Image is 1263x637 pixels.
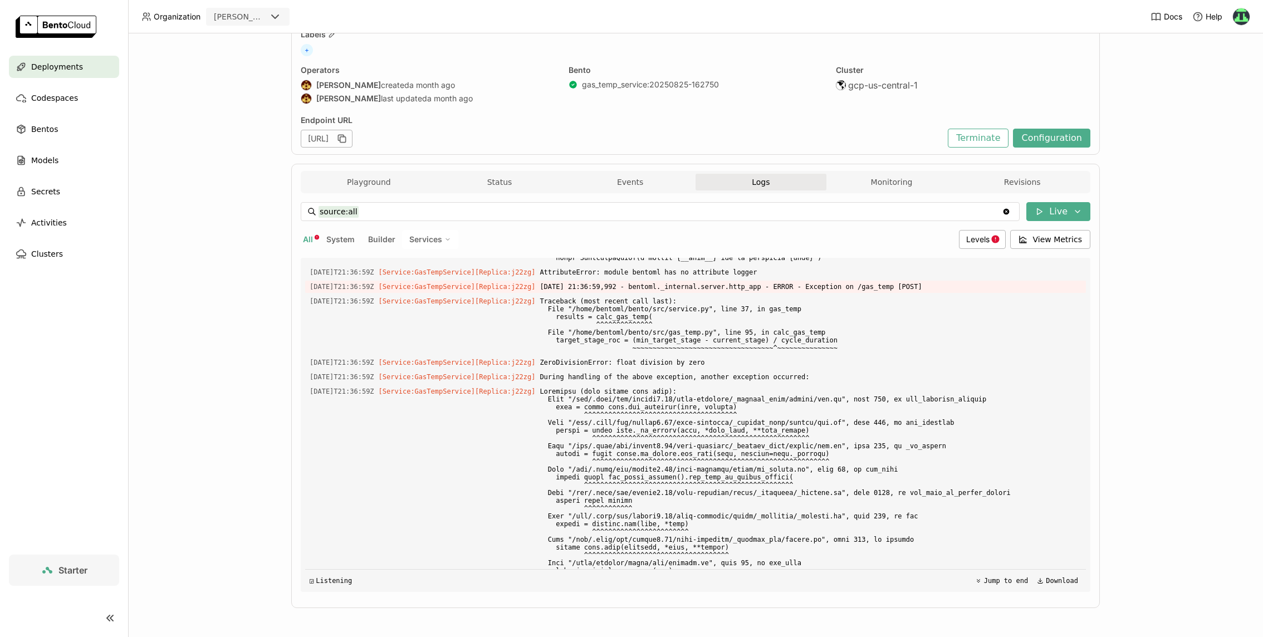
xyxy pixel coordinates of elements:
div: Services [402,230,458,249]
span: Secrets [31,185,60,198]
strong: [PERSON_NAME] [316,80,381,90]
img: logo [16,16,96,38]
span: ◲ [310,577,314,585]
button: Jump to end [972,574,1031,587]
button: Download [1034,574,1081,587]
span: [Service:GasTempService] [379,297,475,305]
span: Deployments [31,60,83,73]
span: Bentos [31,122,58,136]
a: Secrets [9,180,119,203]
a: Clusters [9,243,119,265]
a: Activities [9,212,119,234]
span: + [301,44,313,56]
button: Events [565,174,696,190]
span: gcp-us-central-1 [848,80,918,91]
span: Docs [1164,12,1182,22]
button: Playground [303,174,434,190]
span: [Replica:j22zg] [475,268,535,276]
span: [Replica:j22zg] [475,373,535,381]
span: [Replica:j22zg] [475,297,535,305]
span: [DATE] 21:36:59,992 - bentoml._internal.server.http_app - ERROR - Exception on /gas_temp [POST] [540,281,1081,293]
span: AttributeError: module bentoml has no attribute logger [540,266,1081,278]
span: Loremipsu (dolo sitame cons adip): Elit "/sed/.doei/tem/incidi7.18/utla-etdolore/_magnaal_enim/ad... [540,385,1081,600]
span: [Replica:j22zg] [475,283,535,291]
div: Cluster [836,65,1090,75]
div: Levels [959,230,1006,249]
span: Codespaces [31,91,78,105]
a: gas_temp_service:20250825-162750 [582,80,719,90]
span: [Service:GasTempService] [379,268,475,276]
div: [PERSON_NAME] [214,11,266,22]
span: [Replica:j22zg] [475,359,535,366]
span: [Replica:j22zg] [475,388,535,395]
svg: Clear value [1002,207,1011,216]
button: All [301,232,315,247]
span: Traceback (most recent call last): File "/home/bentoml/bento/src/service.py", line 37, in gas_tem... [540,295,1081,354]
a: Deployments [9,56,119,78]
span: Help [1206,12,1222,22]
button: Terminate [948,129,1009,148]
span: Starter [58,565,87,576]
a: Models [9,149,119,171]
span: View Metrics [1033,234,1083,245]
a: Docs [1151,11,1182,22]
span: [Service:GasTempService] [379,373,475,381]
div: Labels [301,30,1090,40]
button: System [324,232,357,247]
button: Live [1026,202,1090,221]
span: 2025-09-23T21:36:59.995Z [310,356,374,369]
span: Levels [966,234,990,244]
span: [Service:GasTempService] [379,283,475,291]
span: Activities [31,216,67,229]
a: Codespaces [9,87,119,109]
img: Agastya Mondal [301,80,311,90]
span: ZeroDivisionError: float division by zero [540,356,1081,369]
button: View Metrics [1010,230,1091,249]
img: Agastya Mondal [301,94,311,104]
span: a month ago [409,80,455,90]
span: Clusters [31,247,63,261]
span: Organization [154,12,200,22]
button: Status [434,174,565,190]
span: Models [31,154,58,167]
span: Logs [752,177,770,187]
span: 2025-09-23T21:36:59.995Z [310,385,374,398]
button: Configuration [1013,129,1090,148]
button: Monitoring [826,174,957,190]
input: Search [319,203,1002,220]
strong: [PERSON_NAME] [316,94,381,104]
span: 2025-09-23T21:36:59.995Z [310,281,374,293]
div: Bento [569,65,823,75]
div: [URL] [301,130,353,148]
button: Builder [366,232,398,247]
span: 2025-09-23T21:36:59.995Z [310,295,374,307]
a: Bentos [9,118,119,140]
a: Starter [9,555,119,586]
span: System [326,234,355,244]
div: Operators [301,65,555,75]
span: Services [409,234,442,244]
div: Help [1192,11,1222,22]
span: [Service:GasTempService] [379,388,475,395]
span: [Service:GasTempService] [379,359,475,366]
img: Sean O'Callahan [1233,8,1250,25]
div: Listening [310,577,352,585]
span: During handling of the above exception, another exception occurred: [540,371,1081,383]
div: created [301,80,555,91]
input: Selected strella. [267,12,268,23]
button: Revisions [957,174,1088,190]
span: 2025-09-23T21:36:59.995Z [310,371,374,383]
span: 2025-09-23T21:36:59.995Z [310,266,374,278]
div: Endpoint URL [301,115,942,125]
span: All [303,234,313,244]
span: Builder [368,234,395,244]
span: a month ago [427,94,473,104]
div: last updated [301,93,555,104]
